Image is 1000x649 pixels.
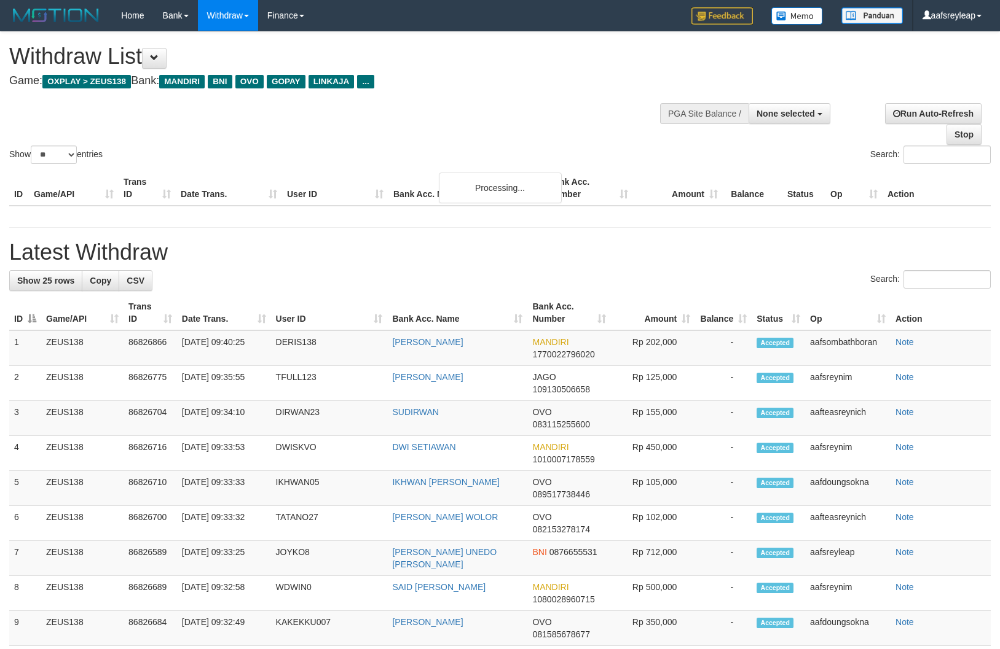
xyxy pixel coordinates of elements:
[904,146,991,164] input: Search:
[41,401,124,436] td: ZEUS138
[883,171,991,206] th: Action
[841,7,903,24] img: panduan.png
[896,512,914,522] a: Note
[9,330,41,366] td: 1
[611,295,695,330] th: Amount: activate to sort column ascending
[392,617,463,627] a: [PERSON_NAME]
[271,611,388,646] td: KAKEKKU007
[695,295,752,330] th: Balance: activate to sort column ascending
[805,436,891,471] td: aafsreynim
[825,171,883,206] th: Op
[805,401,891,436] td: aafteasreynich
[271,541,388,576] td: JOYKO8
[124,330,177,366] td: 86826866
[896,372,914,382] a: Note
[392,407,438,417] a: SUDIRWAN
[9,506,41,541] td: 6
[124,611,177,646] td: 86826684
[124,436,177,471] td: 86826716
[177,541,271,576] td: [DATE] 09:33:25
[271,366,388,401] td: TFULL123
[29,171,119,206] th: Game/API
[282,171,388,206] th: User ID
[9,541,41,576] td: 7
[392,582,486,592] a: SAID [PERSON_NAME]
[660,103,749,124] div: PGA Site Balance /
[235,75,264,88] span: OVO
[757,513,793,523] span: Accepted
[17,276,74,286] span: Show 25 rows
[41,611,124,646] td: ZEUS138
[271,295,388,330] th: User ID: activate to sort column ascending
[549,547,597,557] span: Copy 0876655531 to clipboard
[9,611,41,646] td: 9
[532,337,569,347] span: MANDIRI
[532,594,594,604] span: Copy 1080028960715 to clipboard
[357,75,374,88] span: ...
[9,436,41,471] td: 4
[611,506,695,541] td: Rp 102,000
[611,541,695,576] td: Rp 712,000
[805,330,891,366] td: aafsombathboran
[124,471,177,506] td: 86826710
[90,276,111,286] span: Copy
[805,366,891,401] td: aafsreynim
[9,146,103,164] label: Show entries
[124,506,177,541] td: 86826700
[532,489,589,499] span: Copy 089517738446 to clipboard
[904,270,991,289] input: Search:
[82,270,119,291] a: Copy
[177,471,271,506] td: [DATE] 09:33:33
[611,366,695,401] td: Rp 125,000
[695,436,752,471] td: -
[176,171,282,206] th: Date Trans.
[757,583,793,593] span: Accepted
[159,75,205,88] span: MANDIRI
[177,506,271,541] td: [DATE] 09:33:32
[177,436,271,471] td: [DATE] 09:33:53
[9,75,655,87] h4: Game: Bank:
[532,617,551,627] span: OVO
[805,576,891,611] td: aafsreynim
[805,471,891,506] td: aafdoungsokna
[757,618,793,628] span: Accepted
[271,330,388,366] td: DERIS138
[392,372,463,382] a: [PERSON_NAME]
[177,295,271,330] th: Date Trans.: activate to sort column ascending
[9,6,103,25] img: MOTION_logo.png
[208,75,232,88] span: BNI
[177,366,271,401] td: [DATE] 09:35:55
[387,295,527,330] th: Bank Acc. Name: activate to sort column ascending
[757,408,793,418] span: Accepted
[757,443,793,453] span: Accepted
[532,524,589,534] span: Copy 082153278174 to clipboard
[532,419,589,429] span: Copy 083115255600 to clipboard
[695,576,752,611] td: -
[723,171,782,206] th: Balance
[805,611,891,646] td: aafdoungsokna
[695,471,752,506] td: -
[891,295,991,330] th: Action
[41,366,124,401] td: ZEUS138
[896,442,914,452] a: Note
[41,576,124,611] td: ZEUS138
[611,401,695,436] td: Rp 155,000
[532,349,594,359] span: Copy 1770022796020 to clipboard
[388,171,543,206] th: Bank Acc. Name
[124,401,177,436] td: 86826704
[695,541,752,576] td: -
[757,548,793,558] span: Accepted
[439,173,562,203] div: Processing...
[532,582,569,592] span: MANDIRI
[633,171,723,206] th: Amount
[527,295,610,330] th: Bank Acc. Number: activate to sort column ascending
[870,146,991,164] label: Search:
[271,576,388,611] td: WDWIN0
[271,436,388,471] td: DWISKVO
[309,75,355,88] span: LINKAJA
[9,576,41,611] td: 8
[695,506,752,541] td: -
[752,295,805,330] th: Status: activate to sort column ascending
[41,541,124,576] td: ZEUS138
[870,270,991,289] label: Search:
